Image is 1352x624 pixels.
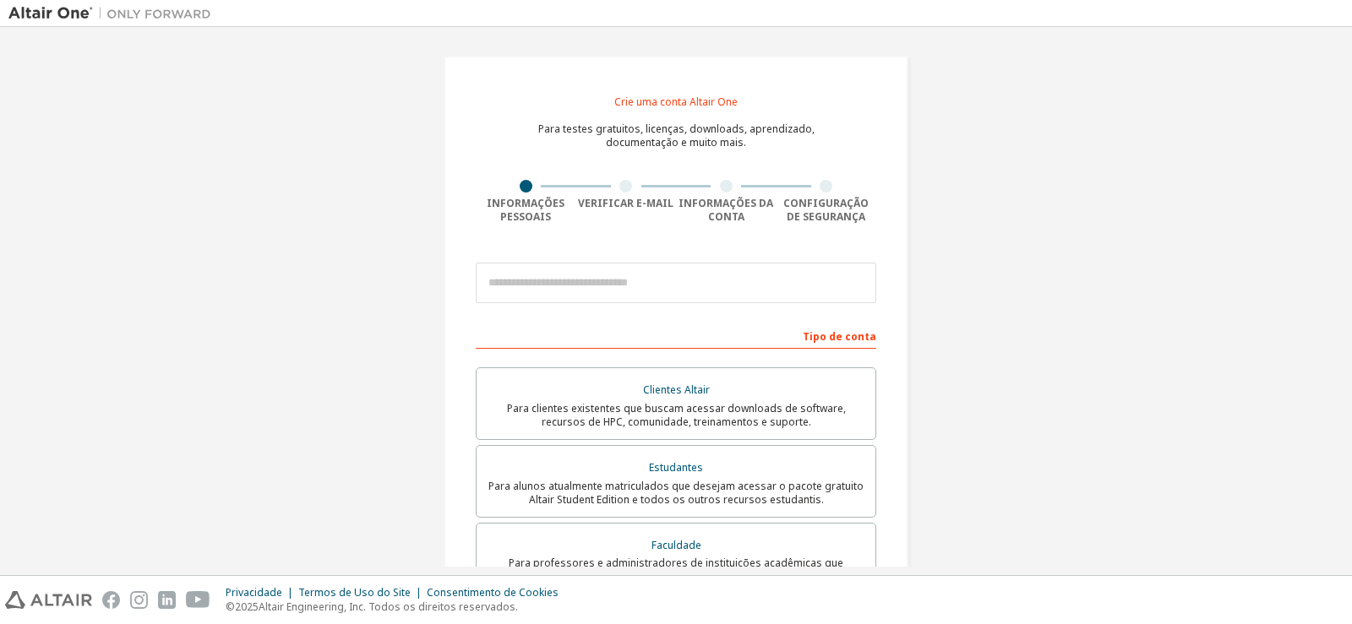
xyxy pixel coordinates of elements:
font: Para clientes existentes que buscam acessar downloads de software, recursos de HPC, comunidade, t... [507,401,846,429]
font: Para testes gratuitos, licenças, downloads, aprendizado, [538,122,815,136]
font: Configuração de segurança [783,196,869,224]
font: Privacidade [226,585,282,600]
font: Consentimento de Cookies [427,585,559,600]
img: Altair Um [8,5,220,22]
font: documentação e muito mais. [606,135,746,149]
font: Tipo de conta [803,329,876,344]
img: instagram.svg [130,591,148,609]
font: Clientes Altair [643,383,710,397]
img: facebook.svg [102,591,120,609]
font: Crie uma conta Altair One [614,95,738,109]
font: Faculdade [651,538,701,552]
font: Para professores e administradores de instituições acadêmicas que administram alunos e acessam so... [509,556,843,583]
font: Informações da conta [679,196,773,224]
img: linkedin.svg [158,591,176,609]
font: © [226,600,235,614]
font: Altair Engineering, Inc. Todos os direitos reservados. [259,600,518,614]
font: Termos de Uso do Site [298,585,411,600]
font: Para alunos atualmente matriculados que desejam acessar o pacote gratuito Altair Student Edition ... [488,479,864,507]
img: altair_logo.svg [5,591,92,609]
font: Informações pessoais [487,196,564,224]
font: 2025 [235,600,259,614]
img: youtube.svg [186,591,210,609]
font: Estudantes [649,460,703,475]
font: Verificar e-mail [578,196,673,210]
